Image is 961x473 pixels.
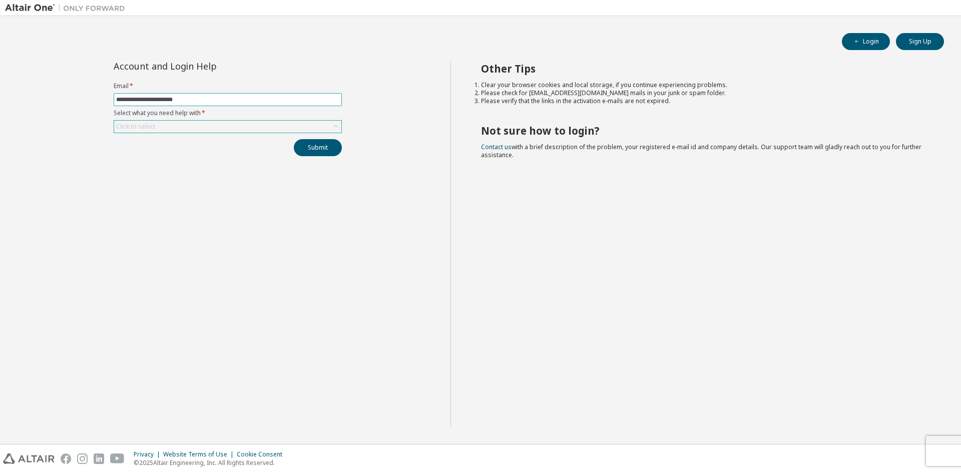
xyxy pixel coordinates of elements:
img: facebook.svg [61,453,71,464]
li: Please check for [EMAIL_ADDRESS][DOMAIN_NAME] mails in your junk or spam folder. [481,89,926,97]
div: Privacy [134,450,163,458]
img: instagram.svg [77,453,88,464]
div: Click to select [114,121,341,133]
div: Click to select [116,123,155,131]
img: youtube.svg [110,453,125,464]
label: Select what you need help with [114,109,342,117]
img: Altair One [5,3,130,13]
li: Please verify that the links in the activation e-mails are not expired. [481,97,926,105]
h2: Not sure how to login? [481,124,926,137]
img: linkedin.svg [94,453,104,464]
a: Contact us [481,143,512,151]
li: Clear your browser cookies and local storage, if you continue experiencing problems. [481,81,926,89]
div: Cookie Consent [237,450,288,458]
button: Sign Up [896,33,944,50]
div: Website Terms of Use [163,450,237,458]
p: © 2025 Altair Engineering, Inc. All Rights Reserved. [134,458,288,467]
div: Account and Login Help [114,62,296,70]
span: with a brief description of the problem, your registered e-mail id and company details. Our suppo... [481,143,921,159]
h2: Other Tips [481,62,926,75]
button: Login [842,33,890,50]
img: altair_logo.svg [3,453,55,464]
button: Submit [294,139,342,156]
label: Email [114,82,342,90]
